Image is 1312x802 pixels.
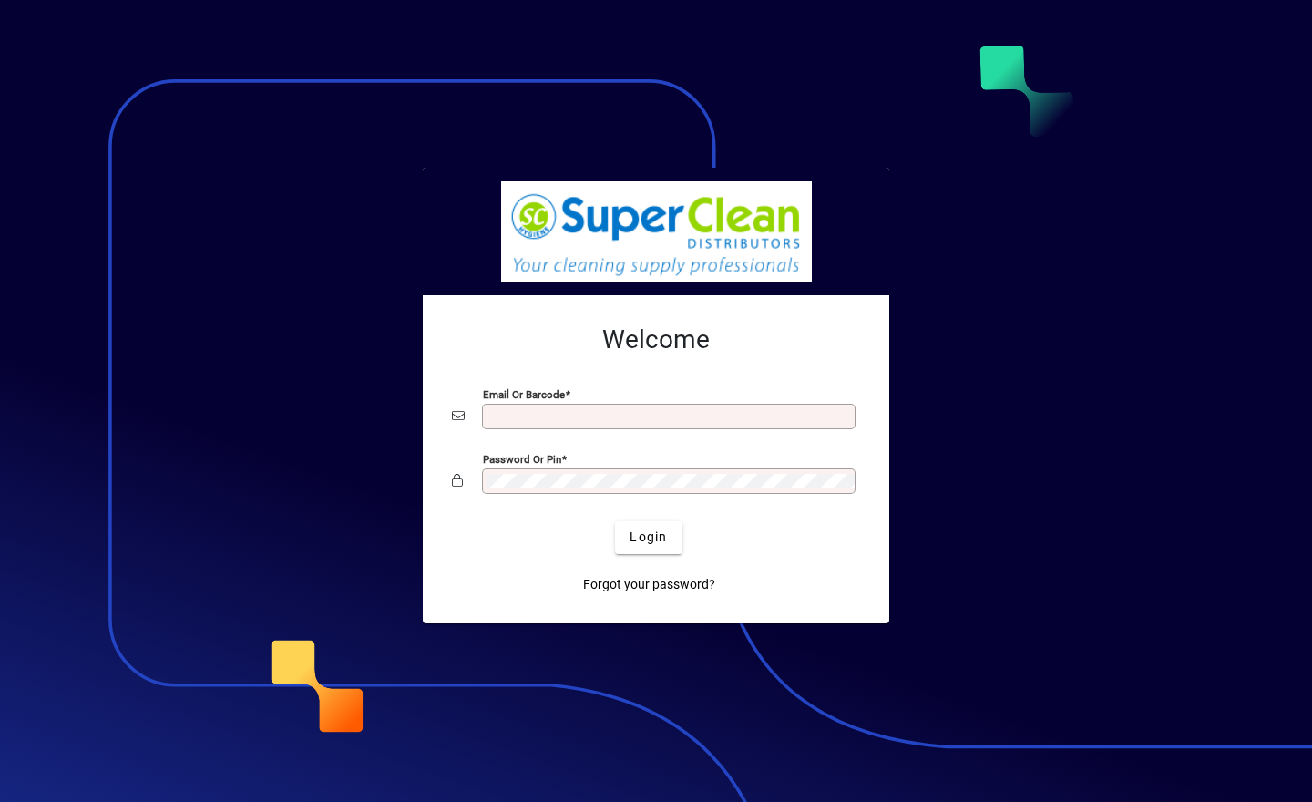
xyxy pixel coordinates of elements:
button: Login [615,521,682,554]
h2: Welcome [452,324,860,355]
span: Forgot your password? [583,575,715,594]
mat-label: Email or Barcode [483,387,565,400]
mat-label: Password or Pin [483,452,561,465]
span: Login [630,528,667,547]
a: Forgot your password? [576,569,723,601]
